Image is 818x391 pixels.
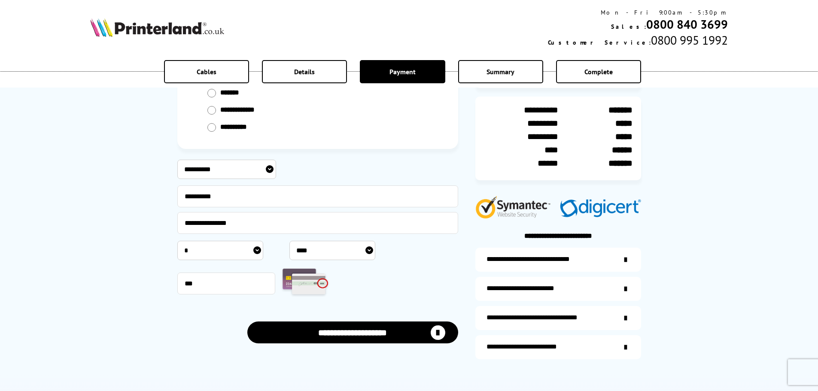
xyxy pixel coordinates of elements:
[548,39,651,46] span: Customer Service:
[646,16,728,32] a: 0800 840 3699
[90,18,224,37] img: Printerland Logo
[548,9,728,16] div: Mon - Fri 9:00am - 5:30pm
[475,277,641,301] a: items-arrive
[294,67,315,76] span: Details
[487,67,514,76] span: Summary
[475,306,641,330] a: additional-cables
[475,248,641,272] a: additional-ink
[584,67,613,76] span: Complete
[611,23,646,30] span: Sales:
[389,67,416,76] span: Payment
[197,67,216,76] span: Cables
[475,335,641,359] a: secure-website
[651,32,728,48] span: 0800 995 1992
